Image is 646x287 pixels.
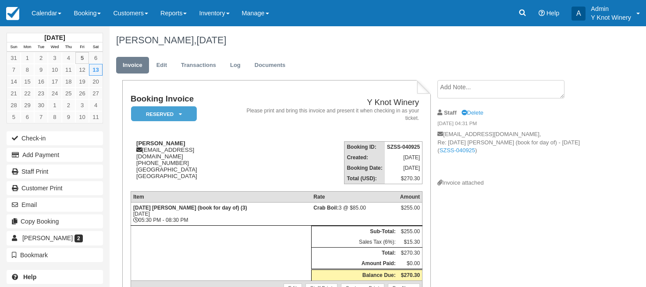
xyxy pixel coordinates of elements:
span: 2 [75,234,83,242]
a: 16 [34,76,48,87]
a: SZSS-040925 [440,147,475,154]
a: 4 [89,99,103,111]
strong: SZSS-040925 [387,144,420,150]
th: Amount Paid: [311,258,398,269]
p: [EMAIL_ADDRESS][DOMAIN_NAME], Re: [DATE] [PERSON_NAME] (book for day of) - [DATE] ( ) [437,130,585,179]
td: [DATE] 05:30 PM - 08:30 PM [131,203,311,226]
a: 29 [21,99,34,111]
button: Bookmark [7,248,103,262]
a: 2 [62,99,75,111]
address: Please print and bring this invoice and present it when checking in as your ticket. [241,107,419,122]
a: Documents [248,57,292,74]
td: Sales Tax (6%): [311,237,398,248]
strong: [DATE] [PERSON_NAME] (book for day of) (3) [133,205,247,211]
a: 1 [48,99,61,111]
th: Booking ID: [344,142,385,153]
td: $0.00 [398,258,422,269]
a: 27 [89,87,103,99]
a: 30 [34,99,48,111]
a: Reserved [131,106,194,122]
a: 15 [21,76,34,87]
a: 2 [34,52,48,64]
strong: [DATE] [44,34,65,41]
a: 12 [75,64,89,76]
a: 6 [89,52,103,64]
strong: Crab Boil [313,205,338,211]
a: 20 [89,76,103,87]
th: Wed [48,42,61,52]
a: 26 [75,87,89,99]
th: Total (USD): [344,173,385,184]
i: Help [539,10,545,16]
a: Transactions [174,57,223,74]
div: $255.00 [400,205,420,218]
span: Help [547,10,560,17]
strong: [PERSON_NAME] [136,140,185,147]
img: checkfront-main-nav-mini-logo.png [6,7,19,20]
td: 3 @ $85.00 [311,203,398,226]
th: Tue [34,42,48,52]
a: 10 [75,111,89,123]
td: $255.00 [398,226,422,237]
th: Mon [21,42,34,52]
a: 8 [48,111,61,123]
div: [EMAIL_ADDRESS][DOMAIN_NAME] [PHONE_NUMBER] [GEOGRAPHIC_DATA] [GEOGRAPHIC_DATA] [131,140,238,179]
th: Rate [311,192,398,203]
a: 28 [7,99,21,111]
b: Help [23,273,36,280]
th: Thu [62,42,75,52]
a: 10 [48,64,61,76]
a: 4 [62,52,75,64]
h1: Booking Invoice [131,94,238,104]
a: 7 [34,111,48,123]
th: Sun [7,42,21,52]
strong: Staff [444,109,457,116]
div: A [571,7,586,21]
a: 21 [7,87,21,99]
td: $15.30 [398,237,422,248]
th: Sat [89,42,103,52]
a: 3 [48,52,61,64]
button: Add Payment [7,148,103,162]
p: Y Knot Winery [591,13,631,22]
th: Fri [75,42,89,52]
span: [DATE] [196,35,226,45]
a: 14 [7,76,21,87]
p: Admin [591,4,631,13]
a: 9 [34,64,48,76]
a: 19 [75,76,89,87]
th: Item [131,192,311,203]
th: Created: [344,152,385,163]
button: Email [7,198,103,212]
td: [DATE] [385,163,422,173]
h2: Y Knot Winery [241,98,419,107]
th: Balance Due: [311,269,398,281]
td: $270.30 [385,173,422,184]
a: 11 [89,111,103,123]
div: Invoice attached [437,179,585,187]
a: 24 [48,87,61,99]
a: 9 [62,111,75,123]
a: [PERSON_NAME] 2 [7,231,103,245]
th: Total: [311,248,398,259]
th: Booking Date: [344,163,385,173]
a: 13 [89,64,103,76]
a: 5 [7,111,21,123]
em: Reserved [131,106,197,122]
a: Invoice [116,57,149,74]
a: 25 [62,87,75,99]
a: Delete [461,109,483,116]
button: Copy Booking [7,214,103,228]
td: $270.30 [398,248,422,259]
a: 31 [7,52,21,64]
a: Customer Print [7,181,103,195]
strong: $270.30 [401,272,420,278]
a: 23 [34,87,48,99]
a: Edit [150,57,174,74]
button: Check-in [7,131,103,145]
th: Sub-Total: [311,226,398,237]
a: 3 [75,99,89,111]
a: Help [7,270,103,284]
a: 22 [21,87,34,99]
h1: [PERSON_NAME], [116,35,588,45]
